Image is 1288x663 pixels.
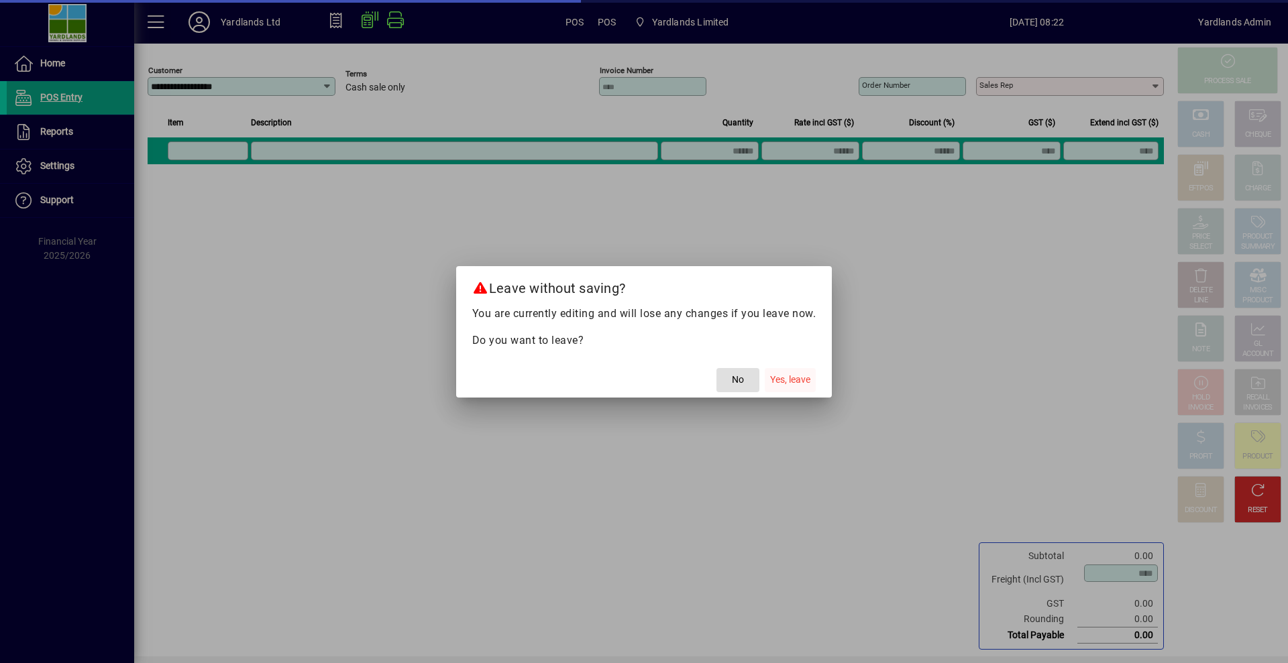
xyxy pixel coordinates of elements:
button: No [716,368,759,392]
h2: Leave without saving? [456,266,833,305]
p: Do you want to leave? [472,333,816,349]
span: No [732,373,744,387]
button: Yes, leave [765,368,816,392]
p: You are currently editing and will lose any changes if you leave now. [472,306,816,322]
span: Yes, leave [770,373,810,387]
